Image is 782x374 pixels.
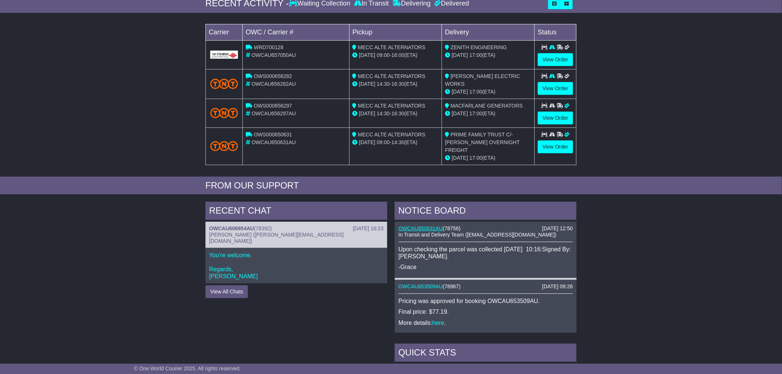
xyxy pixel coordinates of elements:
[538,53,573,66] a: View Order
[469,110,482,116] span: 17:00
[358,103,426,109] span: MECC ALTE ALTERNATORS
[254,132,292,137] span: OWS000650631
[252,52,296,58] span: OWCAU657050AU
[391,52,404,58] span: 16:00
[542,225,573,232] div: [DATE] 12:50
[210,79,238,89] img: TNT_Domestic.png
[398,225,573,232] div: ( )
[209,225,254,231] a: OWCAU606954AU
[535,24,577,40] td: Status
[391,139,404,145] span: 14:30
[452,52,468,58] span: [DATE]
[445,283,459,289] span: 78967
[391,110,404,116] span: 16:30
[377,110,390,116] span: 14:30
[452,155,468,161] span: [DATE]
[353,80,439,88] div: - (ETA)
[359,52,375,58] span: [DATE]
[432,320,444,326] a: here
[205,202,387,222] div: RECENT CHAT
[450,44,507,50] span: ZENITH ENGINEERING
[243,24,350,40] td: OWC / Carrier #
[256,225,270,231] span: 78392
[452,110,468,116] span: [DATE]
[359,110,375,116] span: [DATE]
[353,110,439,118] div: - (ETA)
[349,24,442,40] td: Pickup
[445,51,531,59] div: (ETA)
[358,132,426,137] span: MECC ALTE ALTERNATORS
[252,81,296,87] span: OWCAU656282AU
[209,225,384,232] div: ( )
[134,365,241,371] span: © One World Courier 2025. All rights reserved.
[398,246,573,260] p: Upon checking the parcel was collected [DATE] 10:16:Signed By: [PERSON_NAME].
[254,73,292,79] span: OWS000656282
[391,81,404,87] span: 16:30
[445,110,531,118] div: (ETA)
[398,232,557,238] span: In Transit and Delivery Team ([EMAIL_ADDRESS][DOMAIN_NAME])
[445,88,531,96] div: (ETA)
[210,141,238,151] img: TNT_Domestic.png
[254,103,292,109] span: OWS000656297
[398,283,443,289] a: OWCAU653509AU
[358,73,426,79] span: MECC ALTE ALTERNATORS
[353,51,439,59] div: - (ETA)
[252,110,296,116] span: OWCAU656297AU
[209,252,384,280] p: You're welcome. Regards, [PERSON_NAME]
[398,225,443,231] a: OWCAU650631AU
[452,89,468,95] span: [DATE]
[445,154,531,162] div: (ETA)
[538,112,573,125] a: View Order
[469,52,482,58] span: 17:00
[252,139,296,145] span: OWCAU650631AU
[469,89,482,95] span: 17:00
[395,344,577,364] div: Quick Stats
[210,51,238,59] img: GetCarrierServiceLogo
[210,108,238,118] img: TNT_Domestic.png
[358,44,426,50] span: MECC ALTE ALTERNATORS
[445,225,459,231] span: 78756
[359,81,375,87] span: [DATE]
[377,81,390,87] span: 14:30
[353,225,384,232] div: [DATE] 16:23
[398,283,573,290] div: ( )
[538,82,573,95] a: View Order
[398,319,573,326] p: More details: .
[359,139,375,145] span: [DATE]
[205,180,577,191] div: FROM OUR SUPPORT
[445,73,520,87] span: [PERSON_NAME] ELECTRIC WORKS
[398,308,573,315] p: Final price: $77.19.
[254,44,283,50] span: WRD700128
[377,52,390,58] span: 09:00
[206,24,243,40] td: Carrier
[469,155,482,161] span: 17:00
[398,297,573,305] p: Pricing was approved for booking OWCAU653509AU.
[377,139,390,145] span: 09:00
[353,139,439,146] div: - (ETA)
[445,132,520,153] span: PRIME FAMILY TRUST C/- [PERSON_NAME] OVERNIGHT FREIGHT
[442,24,535,40] td: Delivery
[538,140,573,153] a: View Order
[209,232,344,244] span: [PERSON_NAME] ([PERSON_NAME][EMAIL_ADDRESS][DOMAIN_NAME])
[542,283,573,290] div: [DATE] 09:26
[450,103,523,109] span: MACFARLANE GENERATORS
[398,263,573,271] p: -Grace
[205,285,248,298] button: View All Chats
[395,202,577,222] div: NOTICE BOARD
